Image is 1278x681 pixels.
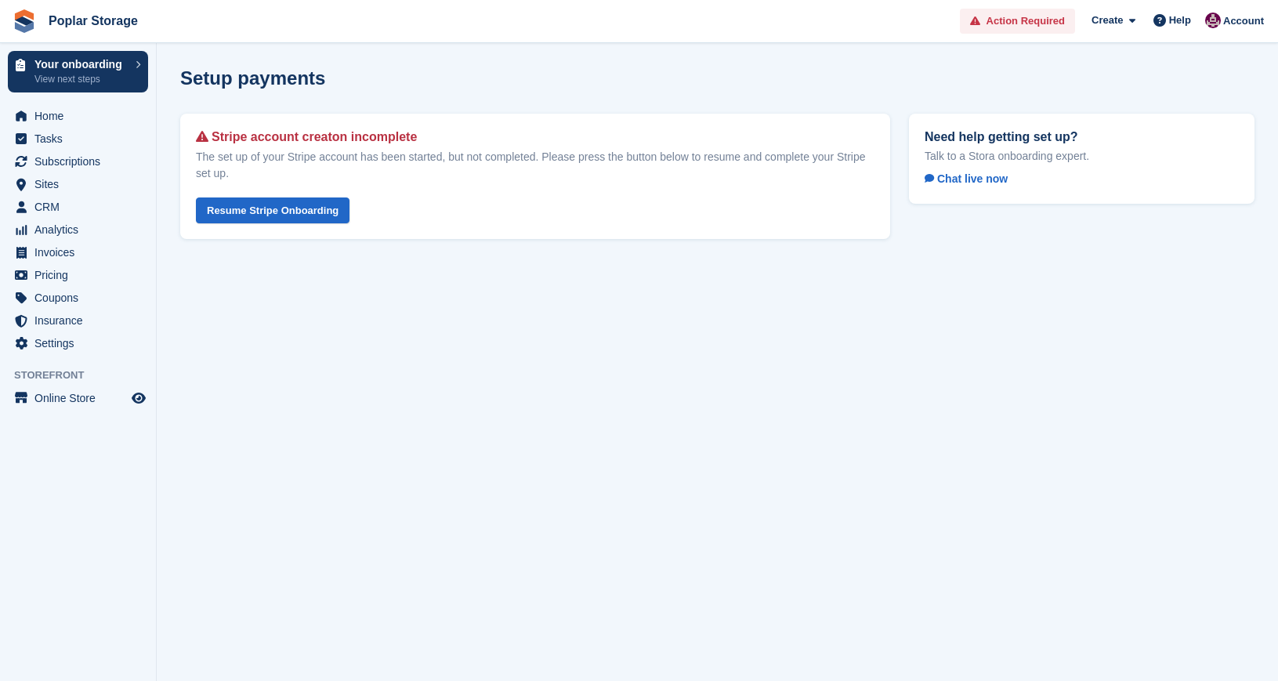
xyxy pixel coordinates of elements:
[196,197,349,223] a: Resume Stripe Onboarding
[8,287,148,309] a: menu
[925,149,1239,163] p: Talk to a Stora onboarding expert.
[8,332,148,354] a: menu
[34,128,129,150] span: Tasks
[925,169,1020,188] a: Chat live now
[8,150,148,172] a: menu
[1092,13,1123,28] span: Create
[14,368,156,383] span: Storefront
[34,72,128,86] p: View next steps
[1205,13,1221,28] img: Kat Palmer
[960,9,1075,34] a: Action Required
[925,172,1008,185] span: Chat live now
[1223,13,1264,29] span: Account
[8,264,148,286] a: menu
[34,332,129,354] span: Settings
[8,51,148,92] a: Your onboarding View next steps
[34,310,129,331] span: Insurance
[34,264,129,286] span: Pricing
[34,59,128,70] p: Your onboarding
[8,196,148,218] a: menu
[34,150,129,172] span: Subscriptions
[925,129,1239,144] h2: Need help getting set up?
[34,219,129,241] span: Analytics
[8,105,148,127] a: menu
[34,196,129,218] span: CRM
[13,9,36,33] img: stora-icon-8386f47178a22dfd0bd8f6a31ec36ba5ce8667c1dd55bd0f319d3a0aa187defe.svg
[1169,13,1191,28] span: Help
[34,241,129,263] span: Invoices
[34,173,129,195] span: Sites
[8,387,148,409] a: menu
[8,128,148,150] a: menu
[196,129,874,144] h2: Stripe account creaton incomplete
[8,241,148,263] a: menu
[34,387,129,409] span: Online Store
[180,67,325,89] h1: Setup payments
[34,287,129,309] span: Coupons
[8,310,148,331] a: menu
[987,13,1065,29] span: Action Required
[8,219,148,241] a: menu
[34,105,129,127] span: Home
[196,149,874,182] p: The set up of your Stripe account has been started, but not completed. Please press the button be...
[42,8,144,34] a: Poplar Storage
[8,173,148,195] a: menu
[129,389,148,408] a: Preview store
